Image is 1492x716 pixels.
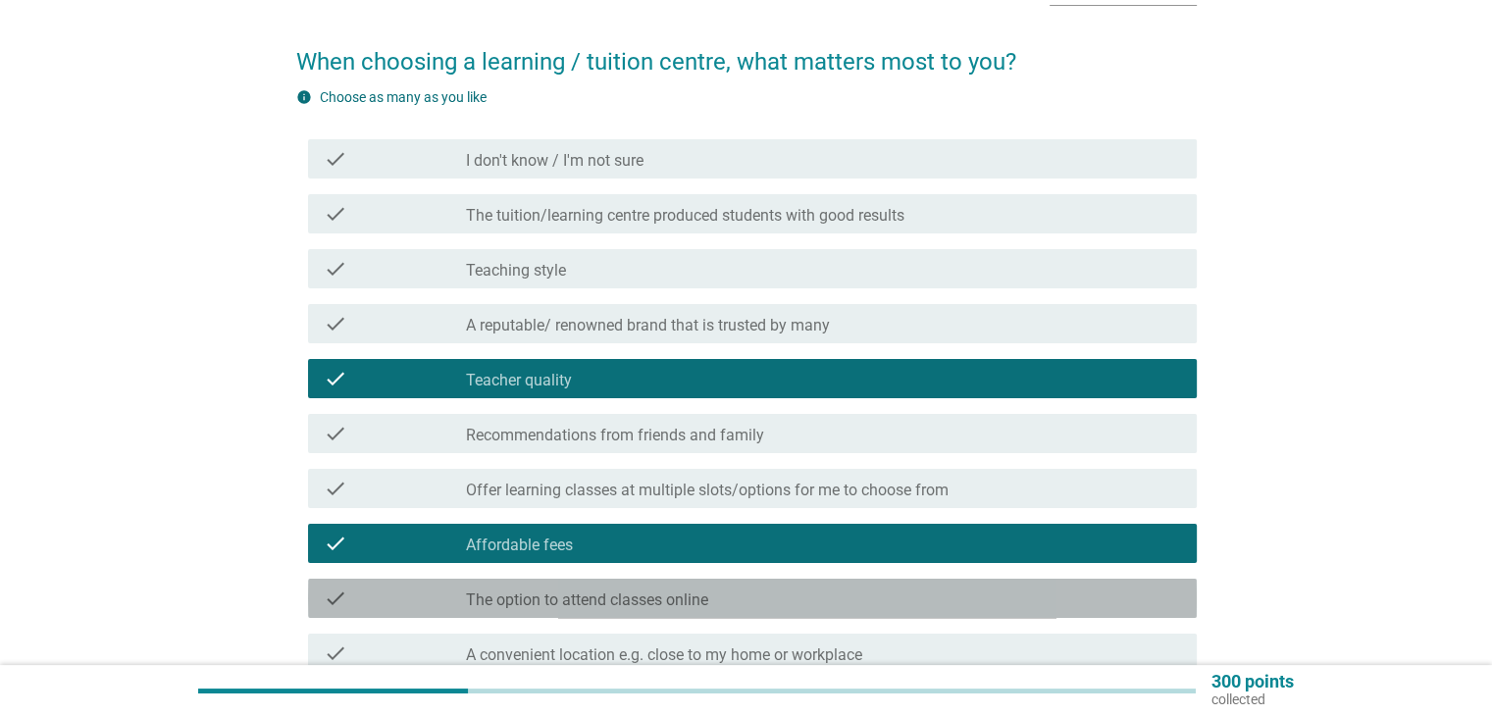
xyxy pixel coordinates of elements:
[320,89,487,105] label: Choose as many as you like
[296,89,312,105] i: info
[466,481,949,500] label: Offer learning classes at multiple slots/options for me to choose from
[1211,673,1294,690] p: 300 points
[324,477,347,500] i: check
[324,147,347,171] i: check
[324,532,347,555] i: check
[466,645,862,665] label: A convenient location e.g. close to my home or workplace
[466,426,764,445] label: Recommendations from friends and family
[324,367,347,390] i: check
[324,422,347,445] i: check
[324,202,347,226] i: check
[466,151,643,171] label: I don't know / I'm not sure
[324,641,347,665] i: check
[324,587,347,610] i: check
[466,206,904,226] label: The tuition/learning centre produced students with good results
[324,257,347,281] i: check
[466,261,566,281] label: Teaching style
[466,316,830,335] label: A reputable/ renowned brand that is trusted by many
[466,590,708,610] label: The option to attend classes online
[1211,690,1294,708] p: collected
[466,371,572,390] label: Teacher quality
[466,536,573,555] label: Affordable fees
[296,25,1197,79] h2: When choosing a learning / tuition centre, what matters most to you?
[324,312,347,335] i: check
